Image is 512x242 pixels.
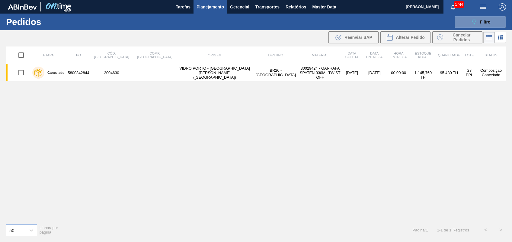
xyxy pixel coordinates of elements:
span: 1.145,760 TH [414,71,432,80]
span: Material [312,53,328,57]
button: Notificações [443,3,463,11]
label: Cancelado [44,71,65,74]
button: Cancelar Pedidos [432,31,482,43]
td: 30029424 - GARRAFA SPATEN 330ML TWIST OFF [299,64,342,81]
div: Visão em Cards [495,32,506,43]
img: userActions [479,3,487,11]
span: Estoque atual [415,52,431,59]
td: 28 PPL [462,64,476,81]
td: [DATE] [341,64,362,81]
h1: Pedidos [6,18,94,25]
span: Comp. [GEOGRAPHIC_DATA] [137,52,172,59]
td: BR26 - [GEOGRAPHIC_DATA] [253,64,299,81]
button: < [478,222,493,237]
button: Filtro [455,16,506,28]
span: Data coleta [345,52,359,59]
span: Status [485,53,497,57]
span: Transportes [255,3,280,11]
span: Tarefas [176,3,190,11]
span: PO [76,53,81,57]
span: Data entrega [366,52,382,59]
button: > [493,222,508,237]
div: Alterar Pedido [380,31,430,43]
span: Lote [465,53,474,57]
span: Gerencial [230,3,249,11]
img: TNhmsLtSVTkK8tSr43FrP2fwEKptu5GPRR3wAAAABJRU5ErkJggg== [8,4,37,10]
span: Relatórios [286,3,306,11]
img: Logout [499,3,506,11]
span: Cód. [GEOGRAPHIC_DATA] [94,52,129,59]
span: Planejamento [197,3,224,11]
span: Linhas por página [40,225,58,234]
span: Quantidade [438,53,460,57]
td: VIDRO PORTO - [GEOGRAPHIC_DATA][PERSON_NAME] ([GEOGRAPHIC_DATA]) [177,64,253,81]
td: 2004630 [90,64,133,81]
span: Página : 1 [412,228,428,232]
div: 50 [9,228,14,233]
span: Origem [208,53,221,57]
td: 00:00:00 [386,64,411,81]
span: Destino [268,53,283,57]
div: Cancelar Pedidos em Massa [432,31,482,43]
span: Etapa [43,53,54,57]
a: Cancelado58003428442004630-VIDRO PORTO - [GEOGRAPHIC_DATA][PERSON_NAME] ([GEOGRAPHIC_DATA])BR26 -... [6,64,506,81]
td: [DATE] [362,64,386,81]
span: Master Data [312,3,336,11]
span: Reenviar SAP [344,35,372,40]
span: 1 - 1 de 1 Registros [437,228,469,232]
span: Alterar Pedido [396,35,425,40]
span: Hora Entrega [390,52,407,59]
span: Cancelar Pedidos [446,33,478,42]
td: - [133,64,177,81]
span: Filtro [480,20,491,24]
td: 95,480 TH [436,64,462,81]
td: Composição Cancelada [476,64,506,81]
div: Visão em Lista [483,32,495,43]
div: Reenviar SAP [328,31,379,43]
span: 1744 [454,1,464,8]
td: 5800342844 [67,64,90,81]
